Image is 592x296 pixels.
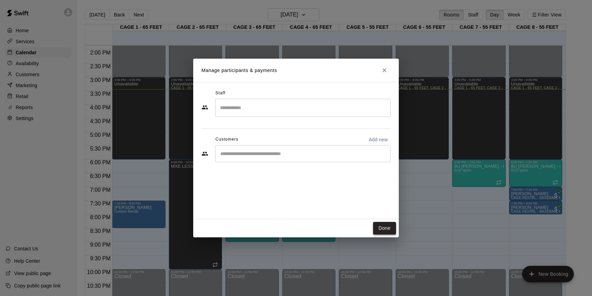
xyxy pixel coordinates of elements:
[215,99,391,117] div: Search staff
[201,150,208,157] svg: Customers
[215,145,391,162] div: Start typing to search customers...
[215,134,238,145] span: Customers
[373,222,396,235] button: Done
[201,67,277,74] p: Manage participants & payments
[378,64,391,76] button: Close
[215,88,225,99] span: Staff
[201,104,208,111] svg: Staff
[369,136,388,143] p: Add new
[366,134,391,145] button: Add new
